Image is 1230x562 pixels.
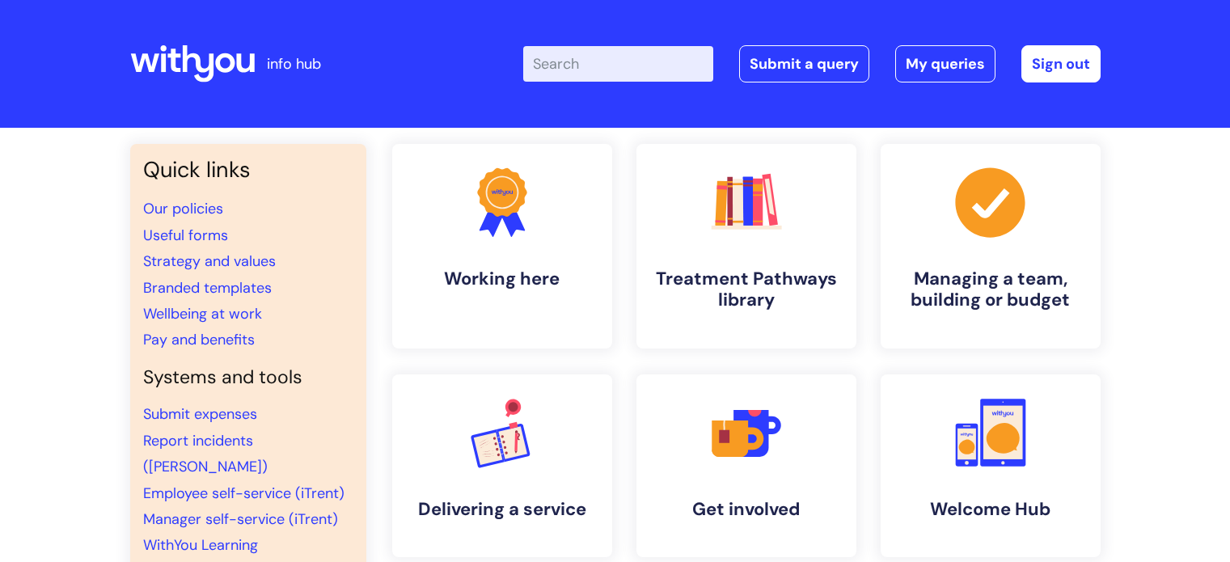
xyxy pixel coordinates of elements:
a: Report incidents ([PERSON_NAME]) [143,431,268,476]
a: Pay and benefits [143,330,255,349]
h4: Treatment Pathways library [649,268,843,311]
a: Useful forms [143,226,228,245]
a: Treatment Pathways library [636,144,856,349]
a: Get involved [636,374,856,557]
a: Submit a query [739,45,869,82]
a: Branded templates [143,278,272,298]
a: Sign out [1021,45,1101,82]
a: Submit expenses [143,404,257,424]
a: Wellbeing at work [143,304,262,323]
input: Search [523,46,713,82]
h4: Get involved [649,499,843,520]
h4: Systems and tools [143,366,353,389]
h4: Working here [405,268,599,289]
p: info hub [267,51,321,77]
a: My queries [895,45,995,82]
a: Delivering a service [392,374,612,557]
a: Welcome Hub [881,374,1101,557]
a: Working here [392,144,612,349]
a: Our policies [143,199,223,218]
h4: Welcome Hub [894,499,1088,520]
a: Manager self-service (iTrent) [143,509,338,529]
h3: Quick links [143,157,353,183]
h4: Delivering a service [405,499,599,520]
a: Strategy and values [143,251,276,271]
h4: Managing a team, building or budget [894,268,1088,311]
a: Employee self-service (iTrent) [143,484,344,503]
a: WithYou Learning [143,535,258,555]
a: Managing a team, building or budget [881,144,1101,349]
div: | - [523,45,1101,82]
